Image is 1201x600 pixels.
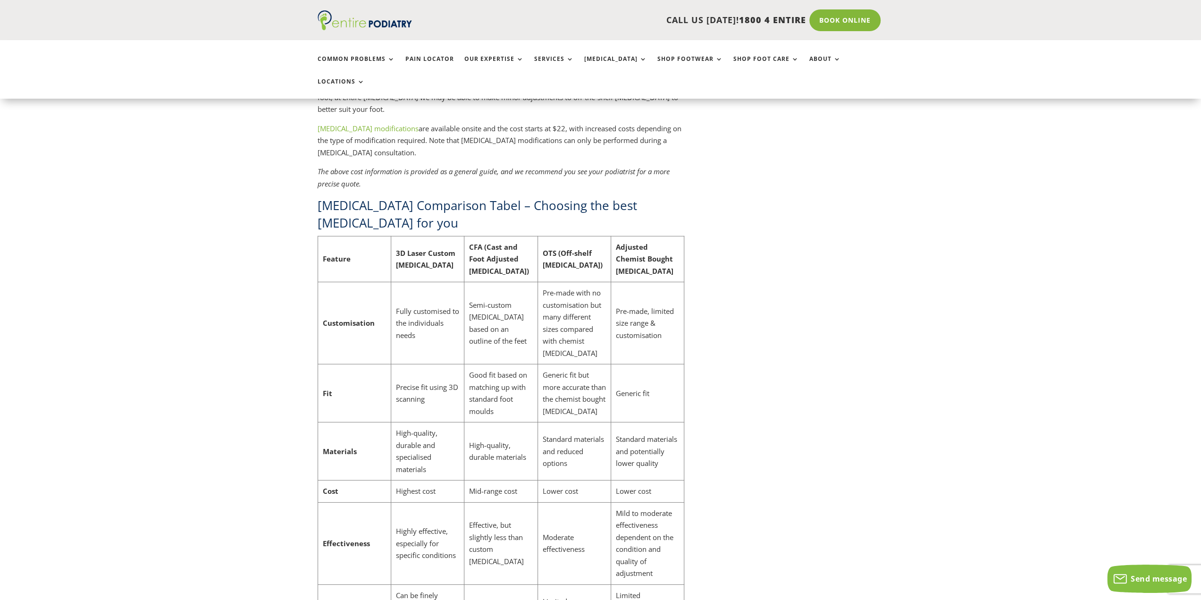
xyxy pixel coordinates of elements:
[448,14,806,26] p: CALL US [DATE]!
[318,23,412,32] a: Entire Podiatry
[318,56,395,76] a: Common Problems
[323,254,351,263] strong: Feature
[323,447,357,456] strong: Materials
[323,389,332,398] strong: Fit
[538,423,611,481] td: Standard materials and reduced options
[584,56,647,76] a: [MEDICAL_DATA]
[469,242,529,276] strong: CFA (Cast and Foot Adjusted [MEDICAL_DATA])
[611,364,684,423] td: Generic fit
[538,502,611,584] td: Moderate effectiveness
[318,78,365,99] a: Locations
[464,423,538,481] td: High-quality, durable materials
[657,56,723,76] a: Shop Footwear
[464,282,538,364] td: Semi-custom [MEDICAL_DATA] based on an outline of the feet
[323,486,338,496] strong: Cost
[543,248,603,270] strong: OTS (Off-shelf [MEDICAL_DATA])
[538,364,611,423] td: Generic fit but more accurate than the chemist bought [MEDICAL_DATA]
[391,282,464,364] td: Fully customised to the individuals needs
[611,502,684,584] td: Mild to moderate effectiveness dependent on the condition and quality of adjustment
[611,282,684,364] td: Pre-made, limited size range & customisation
[464,364,538,423] td: Good fit based on matching up with standard foot moulds
[391,423,464,481] td: High-quality, durable and specialised materials
[391,502,464,584] td: Highly effective, especially for specific conditions
[611,423,684,481] td: Standard materials and potentially lower quality
[1107,565,1192,593] button: Send message
[405,56,454,76] a: Pain Locator
[809,9,881,31] a: Book Online
[809,56,841,76] a: About
[391,364,464,423] td: Precise fit using 3D scanning
[739,14,806,25] span: 1800 4 ENTIRE
[396,248,455,270] strong: 3D Laser Custom [MEDICAL_DATA]
[318,123,685,166] p: are available onsite and the cost starts at $22, with increased costs depending on the type of mo...
[534,56,574,76] a: Services
[318,124,419,133] a: [MEDICAL_DATA] modifications
[1131,574,1187,584] span: Send message
[318,10,412,30] img: logo (1)
[538,282,611,364] td: Pre-made with no customisation but many different sizes compared with chemist [MEDICAL_DATA]
[733,56,799,76] a: Shop Foot Care
[323,539,370,548] strong: Effectiveness
[538,481,611,503] td: Lower cost
[464,56,524,76] a: Our Expertise
[464,481,538,503] td: Mid-range cost
[391,481,464,503] td: Highest cost
[464,502,538,584] td: Effective, but slightly less than custom [MEDICAL_DATA]
[318,167,670,188] em: The above cost information is provided as a general guide, and we recommend you see your podiatri...
[323,318,375,328] strong: Customisation
[616,242,673,276] strong: Adjusted Chemist Bought [MEDICAL_DATA]
[611,481,684,503] td: Lower cost
[318,197,685,236] h2: [MEDICAL_DATA] Comparison Tabel – Choosing the best [MEDICAL_DATA] for you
